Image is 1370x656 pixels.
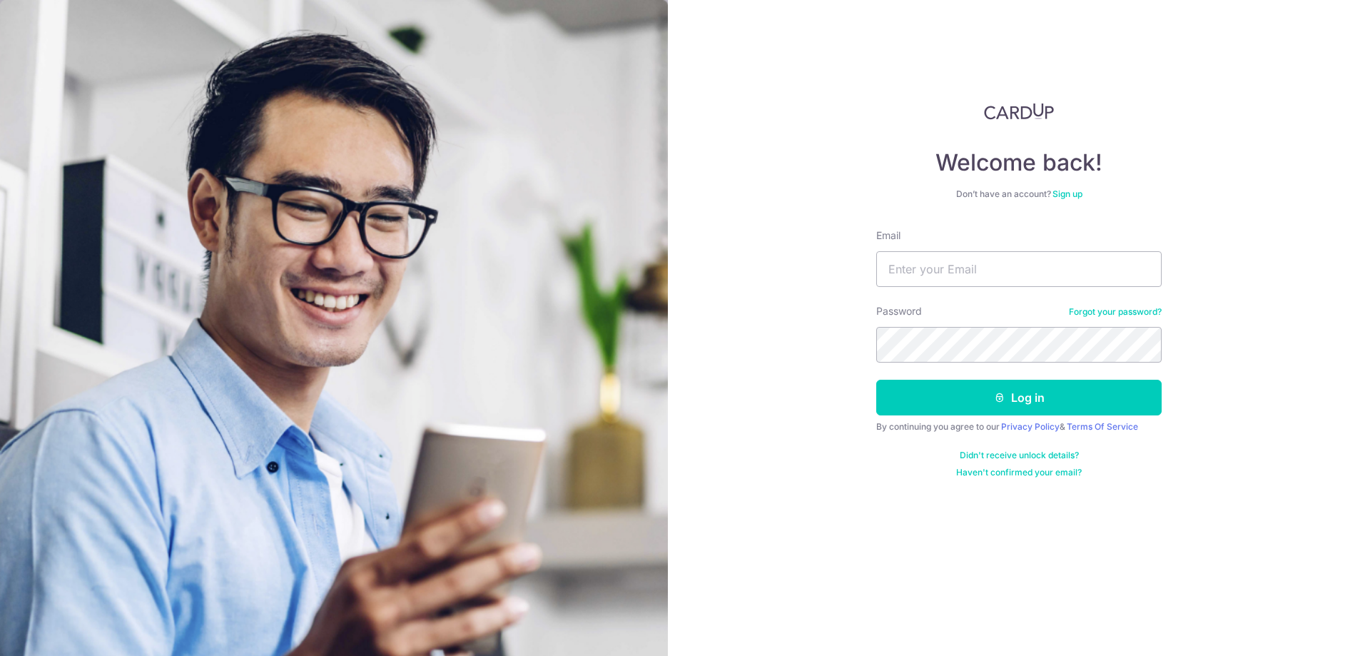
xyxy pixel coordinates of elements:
input: Enter your Email [876,251,1162,287]
a: Privacy Policy [1001,421,1060,432]
a: Sign up [1052,188,1082,199]
img: CardUp Logo [984,103,1054,120]
div: Don’t have an account? [876,188,1162,200]
h4: Welcome back! [876,148,1162,177]
label: Email [876,228,900,243]
button: Log in [876,380,1162,415]
label: Password [876,304,922,318]
div: By continuing you agree to our & [876,421,1162,433]
a: Didn't receive unlock details? [960,450,1079,461]
a: Haven't confirmed your email? [956,467,1082,478]
a: Forgot your password? [1069,306,1162,318]
a: Terms Of Service [1067,421,1138,432]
